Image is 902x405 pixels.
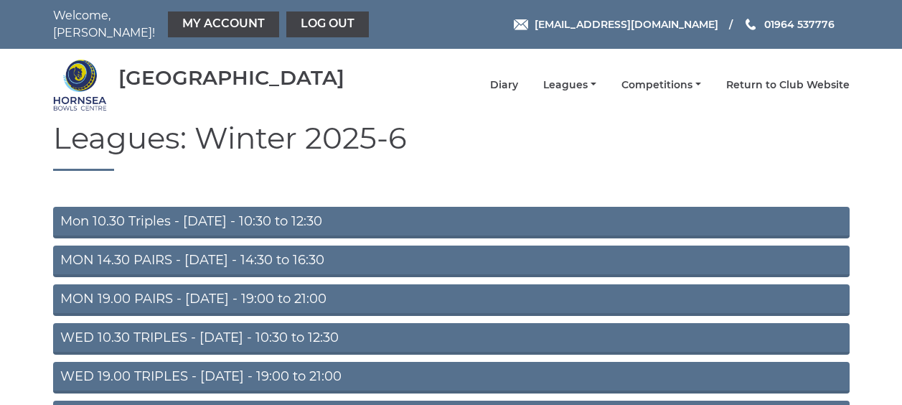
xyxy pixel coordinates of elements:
[53,7,372,42] nav: Welcome, [PERSON_NAME]!
[53,362,850,394] a: WED 19.00 TRIPLES - [DATE] - 19:00 to 21:00
[53,284,850,316] a: MON 19.00 PAIRS - [DATE] - 19:00 to 21:00
[746,19,756,30] img: Phone us
[168,11,279,37] a: My Account
[726,78,850,92] a: Return to Club Website
[53,246,850,277] a: MON 14.30 PAIRS - [DATE] - 14:30 to 16:30
[53,323,850,355] a: WED 10.30 TRIPLES - [DATE] - 10:30 to 12:30
[535,18,718,31] span: [EMAIL_ADDRESS][DOMAIN_NAME]
[764,18,835,31] span: 01964 537776
[118,67,344,89] div: [GEOGRAPHIC_DATA]
[490,78,518,92] a: Diary
[53,58,107,112] img: Hornsea Bowls Centre
[286,11,369,37] a: Log out
[53,121,850,171] h1: Leagues: Winter 2025-6
[743,17,835,32] a: Phone us 01964 537776
[514,17,718,32] a: Email [EMAIL_ADDRESS][DOMAIN_NAME]
[543,78,596,92] a: Leagues
[514,19,528,30] img: Email
[621,78,701,92] a: Competitions
[53,207,850,238] a: Mon 10.30 Triples - [DATE] - 10:30 to 12:30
